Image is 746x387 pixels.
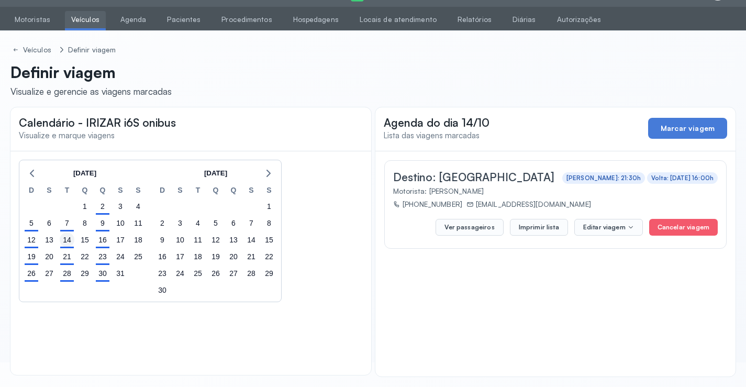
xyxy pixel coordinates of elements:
div: segunda-feira, 10 de nov. de 2025 [173,233,187,247]
button: Editar viagem [574,219,643,236]
div: sábado, 4 de out. de 2025 [131,199,146,214]
div: terça-feira, 7 de out. de 2025 [60,216,74,230]
div: sexta-feira, 21 de nov. de 2025 [244,249,259,264]
div: D [23,184,40,198]
a: Veículos [65,11,106,28]
div: quarta-feira, 19 de nov. de 2025 [208,249,223,264]
div: segunda-feira, 20 de out. de 2025 [42,249,57,264]
div: quinta-feira, 23 de out. de 2025 [95,249,110,264]
a: Pacientes [161,11,207,28]
div: segunda-feira, 6 de out. de 2025 [42,216,57,230]
a: Relatórios [451,11,498,28]
div: quarta-feira, 1 de out. de 2025 [77,199,92,214]
div: sábado, 8 de nov. de 2025 [262,216,276,230]
div: S [112,184,129,198]
div: [PERSON_NAME]: 21:30h [566,174,641,182]
div: quinta-feira, 6 de nov. de 2025 [226,216,241,230]
div: sexta-feira, 17 de out. de 2025 [113,233,128,247]
div: quarta-feira, 5 de nov. de 2025 [208,216,223,230]
div: Q [207,184,225,198]
div: terça-feira, 11 de nov. de 2025 [191,233,205,247]
a: Motoristas [8,11,57,28]
div: terça-feira, 25 de nov. de 2025 [191,266,205,281]
span: Editar viagem [583,223,626,231]
div: segunda-feira, 17 de nov. de 2025 [173,249,187,264]
a: Diárias [506,11,542,28]
div: terça-feira, 14 de out. de 2025 [60,233,74,247]
div: quarta-feira, 29 de out. de 2025 [77,266,92,281]
div: domingo, 9 de nov. de 2025 [155,233,170,247]
div: T [58,184,76,198]
div: sexta-feira, 24 de out. de 2025 [113,249,128,264]
div: quinta-feira, 2 de out. de 2025 [95,199,110,214]
div: sábado, 1 de nov. de 2025 [262,199,276,214]
div: segunda-feira, 24 de nov. de 2025 [173,266,187,281]
div: quinta-feira, 20 de nov. de 2025 [226,249,241,264]
div: sexta-feira, 14 de nov. de 2025 [244,233,259,247]
div: domingo, 5 de out. de 2025 [24,216,39,230]
button: Cancelar viagem [649,219,718,236]
div: quarta-feira, 8 de out. de 2025 [77,216,92,230]
div: sábado, 15 de nov. de 2025 [262,233,276,247]
div: [PHONE_NUMBER] [393,200,462,208]
div: sexta-feira, 7 de nov. de 2025 [244,216,259,230]
div: T [189,184,207,198]
div: terça-feira, 4 de nov. de 2025 [191,216,205,230]
div: sábado, 11 de out. de 2025 [131,216,146,230]
button: [DATE] [200,165,231,181]
div: S [260,184,278,198]
button: [DATE] [69,165,101,181]
a: Definir viagem [66,43,118,57]
div: sexta-feira, 3 de out. de 2025 [113,199,128,214]
a: Veículos [10,43,55,57]
div: domingo, 30 de nov. de 2025 [155,283,170,297]
span: Visualize e marque viagens [19,130,115,140]
div: Volta: [DATE] 16:00h [651,174,714,182]
div: [EMAIL_ADDRESS][DOMAIN_NAME] [466,200,591,208]
div: Q [76,184,94,198]
div: quarta-feira, 12 de nov. de 2025 [208,233,223,247]
div: terça-feira, 21 de out. de 2025 [60,249,74,264]
div: Definir viagem [68,46,116,54]
div: Veículos [23,46,53,54]
div: quarta-feira, 15 de out. de 2025 [77,233,92,247]
div: domingo, 12 de out. de 2025 [24,233,39,247]
div: domingo, 26 de out. de 2025 [24,266,39,281]
a: Agenda [114,11,153,28]
div: domingo, 16 de nov. de 2025 [155,249,170,264]
div: quinta-feira, 9 de out. de 2025 [95,216,110,230]
div: segunda-feira, 13 de out. de 2025 [42,233,57,247]
div: domingo, 2 de nov. de 2025 [155,216,170,230]
div: terça-feira, 18 de nov. de 2025 [191,249,205,264]
span: Calendário - IRIZAR i6S onibus [19,116,176,129]
button: Marcar viagem [648,118,727,139]
span: Destino: [GEOGRAPHIC_DATA] [393,170,554,184]
div: domingo, 19 de out. de 2025 [24,249,39,264]
div: Motorista: [PERSON_NAME] [393,186,714,195]
div: sábado, 29 de nov. de 2025 [262,266,276,281]
div: segunda-feira, 27 de out. de 2025 [42,266,57,281]
div: S [40,184,58,198]
a: Procedimentos [215,11,278,28]
a: Hospedagens [287,11,345,28]
div: sexta-feira, 28 de nov. de 2025 [244,266,259,281]
a: Autorizações [551,11,607,28]
div: segunda-feira, 3 de nov. de 2025 [173,216,187,230]
div: terça-feira, 28 de out. de 2025 [60,266,74,281]
div: Q [94,184,112,198]
div: quinta-feira, 13 de nov. de 2025 [226,233,241,247]
div: S [242,184,260,198]
div: sexta-feira, 31 de out. de 2025 [113,266,128,281]
div: S [129,184,147,198]
div: quinta-feira, 16 de out. de 2025 [95,233,110,247]
div: sábado, 22 de nov. de 2025 [262,249,276,264]
span: [DATE] [204,165,227,181]
div: S [171,184,189,198]
div: D [153,184,171,198]
span: Lista das viagens marcadas [384,130,480,140]
span: Agenda do dia 14/10 [384,116,489,129]
div: quinta-feira, 30 de out. de 2025 [95,266,110,281]
a: Locais de atendimento [353,11,443,28]
div: Q [225,184,242,198]
div: sexta-feira, 10 de out. de 2025 [113,216,128,230]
